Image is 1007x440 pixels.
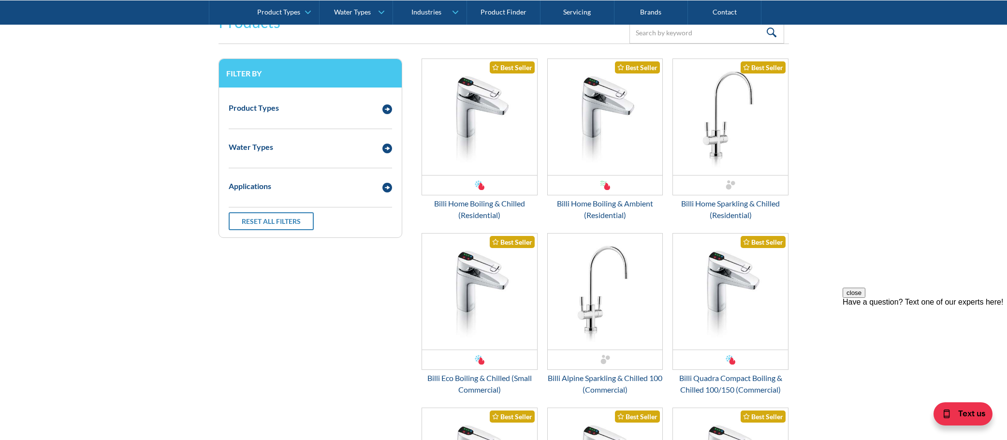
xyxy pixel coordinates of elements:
div: Best Seller [741,236,786,248]
div: Best Seller [490,236,535,248]
div: Billi Home Sparkling & Chilled (Residential) [672,198,788,221]
div: Best Seller [615,61,660,73]
img: Billi Alpine Sparkling & Chilled 100 (Commercial) [548,234,663,350]
div: Best Seller [741,411,786,423]
img: Billi Quadra Compact Boiling & Chilled 100/150 (Commercial) [673,234,788,350]
img: Billi Home Boiling & Ambient (Residential) [548,59,663,175]
div: Best Seller [741,61,786,73]
div: Billi Home Boiling & Ambient (Residential) [547,198,663,221]
a: Reset all filters [229,212,314,230]
h3: Filter by [226,69,394,78]
iframe: podium webchat widget bubble [930,392,1007,440]
iframe: podium webchat widget prompt [843,288,1007,404]
img: Billi Home Boiling & Chilled (Residential) [422,59,537,175]
div: Billi Quadra Compact Boiling & Chilled 100/150 (Commercial) [672,372,788,396]
div: Billi Eco Boiling & Chilled (Small Commercial) [422,372,538,396]
div: Applications [229,180,271,192]
a: Billi Quadra Compact Boiling & Chilled 100/150 (Commercial)Best SellerBilli Quadra Compact Boilin... [672,233,788,396]
input: Search by keyword [629,22,784,44]
div: Product Types [257,8,300,16]
a: Billi Home Boiling & Chilled (Residential)Best SellerBilli Home Boiling & Chilled (Residential) [422,59,538,221]
a: Billi Eco Boiling & Chilled (Small Commercial)Best SellerBilli Eco Boiling & Chilled (Small Comme... [422,233,538,396]
img: Billi Home Sparkling & Chilled (Residential) [673,59,788,175]
a: Billi Home Boiling & Ambient (Residential)Best SellerBilli Home Boiling & Ambient (Residential) [547,59,663,221]
img: Billi Eco Boiling & Chilled (Small Commercial) [422,234,537,350]
a: Billi Home Sparkling & Chilled (Residential)Best SellerBilli Home Sparkling & Chilled (Residential) [672,59,788,221]
div: Product Types [229,102,279,114]
div: Industries [411,8,441,16]
div: Billi Home Boiling & Chilled (Residential) [422,198,538,221]
div: Best Seller [490,61,535,73]
a: Billi Alpine Sparkling & Chilled 100 (Commercial)Billi Alpine Sparkling & Chilled 100 (Commercial) [547,233,663,396]
div: Best Seller [615,411,660,423]
div: Water Types [229,141,273,153]
div: Best Seller [490,411,535,423]
div: Water Types [334,8,371,16]
div: Billi Alpine Sparkling & Chilled 100 (Commercial) [547,372,663,396]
